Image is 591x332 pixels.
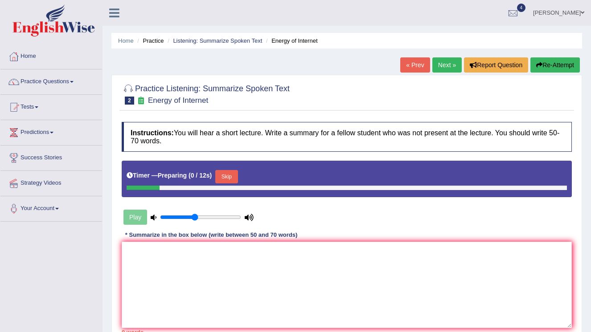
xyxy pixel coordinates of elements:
[0,95,102,117] a: Tests
[122,82,290,105] h2: Practice Listening: Summarize Spoken Text
[0,120,102,142] a: Predictions
[464,57,528,73] button: Report Question
[122,231,301,239] div: * Summarize in the box below (write between 50 and 70 words)
[135,36,164,45] li: Practice
[517,4,526,12] span: 4
[127,172,212,179] h5: Timer —
[0,171,102,193] a: Strategy Videos
[0,196,102,219] a: Your Account
[0,69,102,92] a: Practice Questions
[136,97,146,105] small: Exam occurring question
[530,57,580,73] button: Re-Attempt
[173,37,262,44] a: Listening: Summarize Spoken Text
[210,172,212,179] b: )
[400,57,430,73] a: « Prev
[191,172,210,179] b: 0 / 12s
[148,96,208,105] small: Energy of Internet
[131,129,174,137] b: Instructions:
[189,172,191,179] b: (
[158,172,187,179] b: Preparing
[125,97,134,105] span: 2
[118,37,134,44] a: Home
[0,44,102,66] a: Home
[122,122,572,152] h4: You will hear a short lecture. Write a summary for a fellow student who was not present at the le...
[264,36,318,45] li: Energy of Internet
[432,57,462,73] a: Next »
[215,170,238,183] button: Skip
[0,146,102,168] a: Success Stories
